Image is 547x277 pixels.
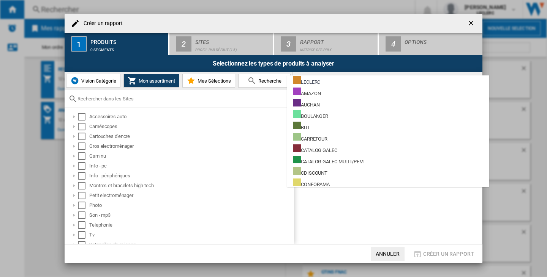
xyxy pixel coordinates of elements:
div: AMAZON [293,88,321,97]
div: AUCHAN [293,99,319,108]
div: CARREFOUR [293,133,327,142]
div: BUT [293,122,310,131]
div: CATALOG GALEC [293,144,337,154]
div: LECLERC [293,76,320,86]
div: CONFORAMA [293,178,330,188]
div: CDISCOUNT [293,167,327,177]
div: BOULANGER [293,110,328,120]
div: CATALOG GALEC MULTI/PEM [293,156,364,165]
